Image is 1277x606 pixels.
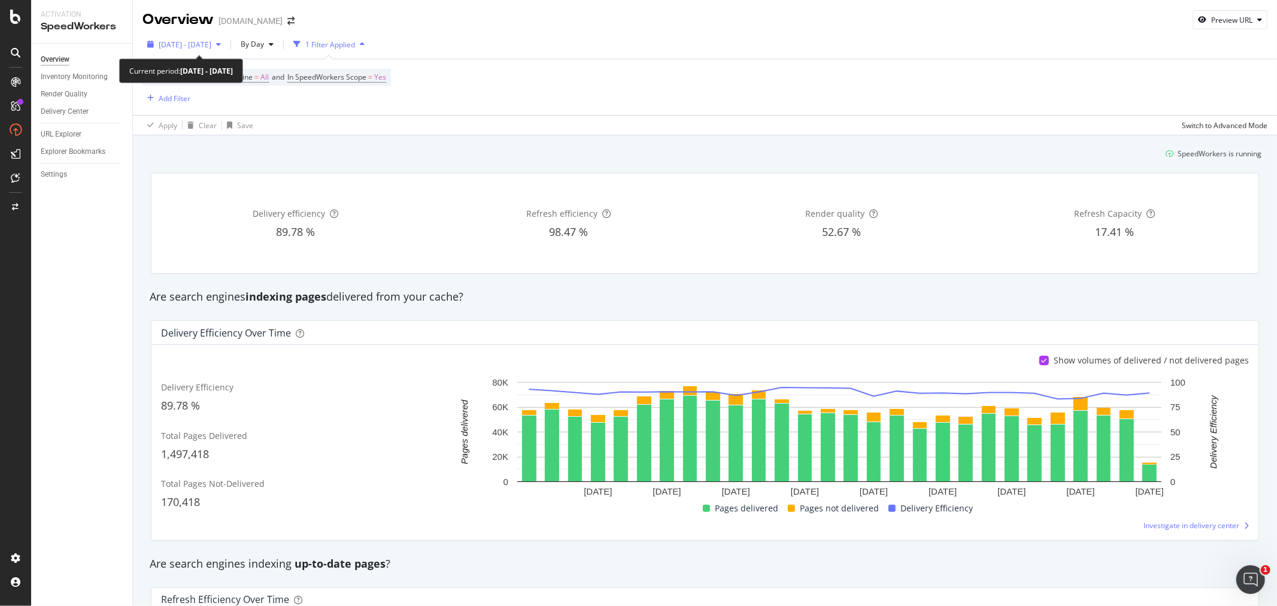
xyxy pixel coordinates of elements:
div: SpeedWorkers is running [1178,149,1261,159]
text: 75 [1170,402,1181,412]
text: Pages delivered [459,399,469,464]
div: URL Explorer [41,128,81,141]
div: [DOMAIN_NAME] [219,15,283,27]
div: Activation [41,10,123,20]
text: 80K [493,377,509,387]
span: 17.41 % [1095,225,1134,239]
span: 98.47 % [549,225,588,239]
div: Clear [199,120,217,131]
iframe: Intercom live chat [1236,565,1265,594]
text: [DATE] [584,486,612,496]
button: Clear [183,116,217,135]
a: Settings [41,168,124,181]
span: 1,497,418 [161,447,209,461]
span: = [368,72,372,82]
span: 1 [1261,565,1270,575]
text: [DATE] [722,486,750,496]
span: 170,418 [161,495,200,509]
text: 40K [493,427,509,437]
text: [DATE] [860,486,888,496]
span: = [254,72,259,82]
span: and [272,72,284,82]
div: Overview [41,53,69,66]
div: Inventory Monitoring [41,71,108,83]
div: SpeedWorkers [41,20,123,34]
span: Total Pages Delivered [161,430,247,441]
strong: up-to-date pages [295,556,386,571]
div: Apply [159,120,177,131]
div: Switch to Advanced Mode [1182,120,1267,131]
a: Delivery Center [41,105,124,118]
span: All [260,69,269,86]
button: By Day [236,35,278,54]
div: Preview URL [1211,15,1252,25]
button: Apply [142,116,177,135]
text: 0 [503,477,508,487]
strong: indexing pages [245,289,326,304]
a: Overview [41,53,124,66]
text: 0 [1170,477,1175,487]
text: [DATE] [791,486,819,496]
div: Delivery Center [41,105,89,118]
button: Save [222,116,253,135]
div: Current period: [129,64,233,78]
svg: A chart. [436,376,1242,501]
div: Overview [142,10,214,30]
div: arrow-right-arrow-left [287,17,295,25]
span: Delivery Efficiency [161,381,233,393]
text: 20K [493,452,509,462]
span: 52.67 % [822,225,861,239]
div: Add Filter [159,93,190,104]
div: 1 Filter Applied [305,40,355,50]
span: Investigate in delivery center [1143,520,1239,531]
div: Render Quality [41,88,87,101]
span: Total Pages Not-Delivered [161,478,265,489]
button: Preview URL [1193,10,1267,29]
a: Render Quality [41,88,124,101]
button: [DATE] - [DATE] [142,35,226,54]
span: Refresh Capacity [1074,208,1142,219]
div: Are search engines delivered from your cache? [144,289,1266,305]
button: Add Filter [142,91,190,105]
b: [DATE] - [DATE] [180,66,233,76]
div: Delivery Efficiency over time [161,327,291,339]
span: 89.78 % [161,398,200,413]
text: Delivery Efficiency [1209,395,1219,469]
span: [DATE] - [DATE] [159,40,211,50]
span: Render quality [805,208,865,219]
span: Delivery Efficiency [900,501,973,516]
div: Refresh Efficiency over time [161,593,289,605]
button: 1 Filter Applied [289,35,369,54]
div: Save [237,120,253,131]
text: 25 [1170,452,1181,462]
span: Delivery efficiency [253,208,325,219]
span: 89.78 % [276,225,315,239]
text: [DATE] [653,486,681,496]
text: [DATE] [998,486,1026,496]
span: Yes [374,69,386,86]
text: 60K [493,402,509,412]
text: 50 [1170,427,1181,437]
a: URL Explorer [41,128,124,141]
text: [DATE] [1136,486,1164,496]
div: Settings [41,168,67,181]
a: Inventory Monitoring [41,71,124,83]
span: In SpeedWorkers Scope [287,72,366,82]
a: Investigate in delivery center [1143,520,1249,531]
text: [DATE] [929,486,957,496]
div: Show volumes of delivered / not delivered pages [1054,354,1249,366]
span: Pages not delivered [800,501,879,516]
button: Switch to Advanced Mode [1177,116,1267,135]
a: Explorer Bookmarks [41,146,124,158]
text: [DATE] [1067,486,1095,496]
div: Are search engines indexing ? [144,556,1266,572]
span: Pages delivered [715,501,778,516]
span: By Day [236,39,264,49]
text: 100 [1170,377,1185,387]
div: Explorer Bookmarks [41,146,105,158]
span: Refresh efficiency [526,208,597,219]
